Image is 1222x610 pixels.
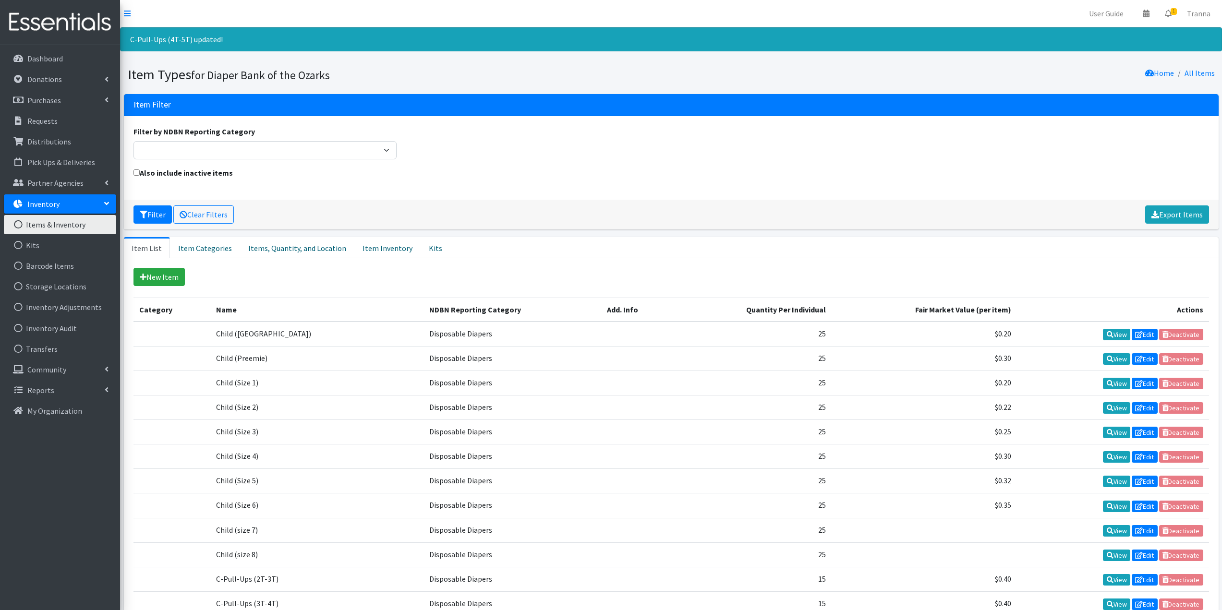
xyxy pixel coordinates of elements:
[210,322,423,347] td: Child ([GEOGRAPHIC_DATA])
[210,298,423,322] th: Name
[1171,8,1177,15] span: 1
[832,469,1017,493] td: $0.32
[4,215,116,234] a: Items & Inventory
[170,237,240,258] a: Item Categories
[1103,378,1130,389] a: View
[675,469,832,493] td: 25
[1132,550,1158,561] a: Edit
[423,395,601,419] td: Disposable Diapers
[210,518,423,542] td: Child (size 7)
[423,469,601,493] td: Disposable Diapers
[1157,4,1179,23] a: 1
[1103,402,1130,414] a: View
[133,100,171,110] h3: Item Filter
[423,420,601,444] td: Disposable Diapers
[27,116,58,126] p: Requests
[4,256,116,275] a: Barcode Items
[4,173,116,192] a: Partner Agencies
[1132,525,1158,537] a: Edit
[421,237,450,258] a: Kits
[133,167,233,179] label: Also include inactive items
[210,493,423,518] td: Child (Size 6)
[173,205,234,224] a: Clear Filters
[1132,501,1158,512] a: Edit
[133,205,172,224] button: Filter
[27,178,84,188] p: Partner Agencies
[354,237,421,258] a: Item Inventory
[133,169,140,176] input: Also include inactive items
[1132,598,1158,610] a: Edit
[4,298,116,317] a: Inventory Adjustments
[675,371,832,395] td: 25
[1081,4,1131,23] a: User Guide
[210,420,423,444] td: Child (Size 3)
[423,444,601,469] td: Disposable Diapers
[1132,574,1158,586] a: Edit
[4,194,116,214] a: Inventory
[675,420,832,444] td: 25
[1185,68,1215,78] a: All Items
[27,365,66,374] p: Community
[1103,525,1130,537] a: View
[832,493,1017,518] td: $0.35
[675,322,832,347] td: 25
[133,298,210,322] th: Category
[1132,378,1158,389] a: Edit
[675,518,832,542] td: 25
[210,567,423,591] td: C-Pull-Ups (2T-3T)
[832,371,1017,395] td: $0.20
[4,360,116,379] a: Community
[4,111,116,131] a: Requests
[1145,68,1174,78] a: Home
[675,346,832,371] td: 25
[27,157,95,167] p: Pick Ups & Deliveries
[133,126,255,137] label: Filter by NDBN Reporting Category
[1132,353,1158,365] a: Edit
[1132,427,1158,438] a: Edit
[675,298,832,322] th: Quantity Per Individual
[27,54,63,63] p: Dashboard
[4,339,116,359] a: Transfers
[675,493,832,518] td: 25
[4,319,116,338] a: Inventory Audit
[423,322,601,347] td: Disposable Diapers
[832,420,1017,444] td: $0.25
[1179,4,1218,23] a: Tranna
[1103,451,1130,463] a: View
[1103,353,1130,365] a: View
[120,27,1222,51] div: C-Pull-Ups (4T-5T) updated!
[1103,501,1130,512] a: View
[1103,574,1130,586] a: View
[832,395,1017,419] td: $0.22
[133,268,185,286] a: New Item
[601,298,675,322] th: Add. Info
[4,401,116,420] a: My Organization
[832,346,1017,371] td: $0.30
[4,277,116,296] a: Storage Locations
[1103,476,1130,487] a: View
[832,322,1017,347] td: $0.20
[27,137,71,146] p: Distributions
[4,49,116,68] a: Dashboard
[423,298,601,322] th: NDBN Reporting Category
[832,298,1017,322] th: Fair Market Value (per item)
[27,385,54,395] p: Reports
[27,96,61,105] p: Purchases
[675,542,832,567] td: 25
[191,68,330,82] small: for Diaper Bank of the Ozarks
[423,346,601,371] td: Disposable Diapers
[240,237,354,258] a: Items, Quantity, and Location
[832,444,1017,469] td: $0.30
[4,6,116,38] img: HumanEssentials
[423,371,601,395] td: Disposable Diapers
[1103,550,1130,561] a: View
[675,444,832,469] td: 25
[27,406,82,416] p: My Organization
[1103,329,1130,340] a: View
[210,542,423,567] td: Child (size 8)
[675,567,832,591] td: 15
[1132,329,1158,340] a: Edit
[4,153,116,172] a: Pick Ups & Deliveries
[423,567,601,591] td: Disposable Diapers
[1132,451,1158,463] a: Edit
